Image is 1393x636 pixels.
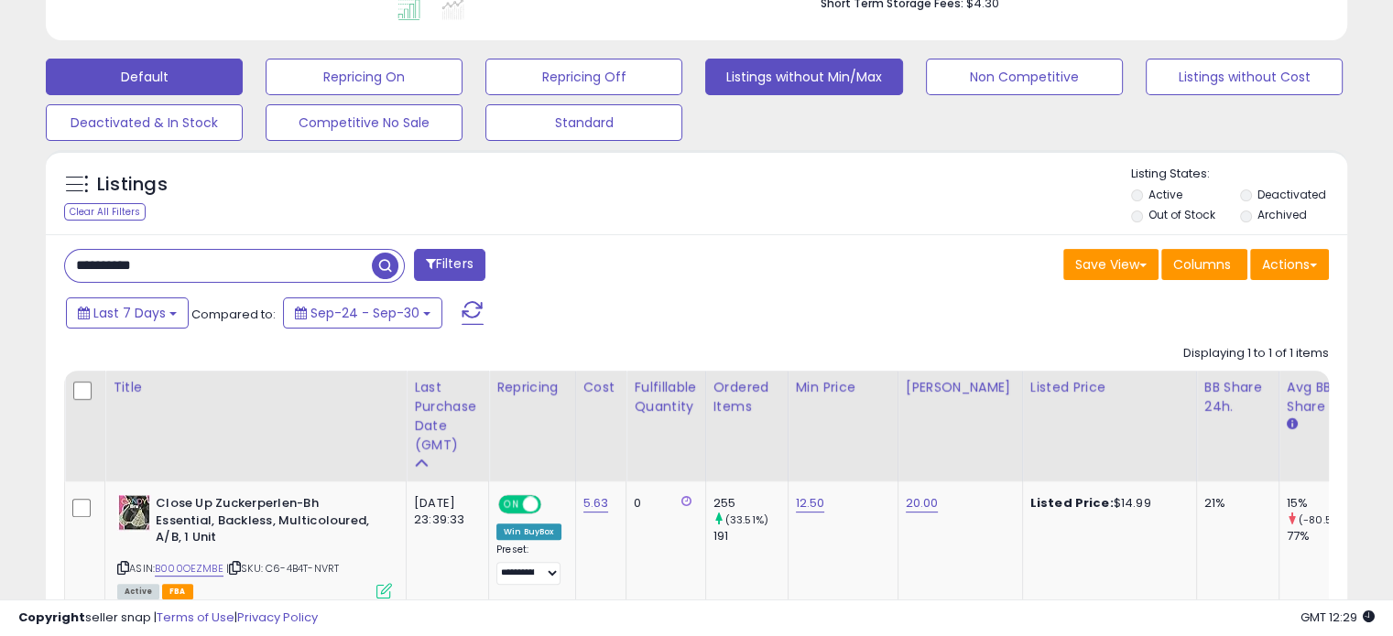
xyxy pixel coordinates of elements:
[1030,378,1189,397] div: Listed Price
[713,378,780,416] div: Ordered Items
[1287,528,1361,544] div: 77%
[117,495,392,597] div: ASIN:
[237,609,318,626] a: Privacy Policy
[906,494,939,512] a: 20.00
[496,378,568,397] div: Repricing
[634,495,691,512] div: 0
[713,528,788,544] div: 191
[725,512,768,527] small: (33.51%)
[1131,166,1347,183] p: Listing States:
[1030,495,1182,512] div: $14.99
[583,378,619,397] div: Cost
[796,494,825,512] a: 12.50
[926,59,1123,95] button: Non Competitive
[906,378,1015,397] div: [PERSON_NAME]
[1063,249,1159,280] button: Save View
[414,249,485,281] button: Filters
[46,104,243,141] button: Deactivated & In Stock
[705,59,902,95] button: Listings without Min/Max
[1287,495,1361,512] div: 15%
[155,561,223,577] a: B000OEZMBE
[500,497,523,512] span: ON
[113,378,398,397] div: Title
[1146,59,1343,95] button: Listings without Cost
[310,304,419,322] span: Sep-24 - Sep-30
[1204,495,1265,512] div: 21%
[1030,494,1114,512] b: Listed Price:
[157,609,234,626] a: Terms of Use
[283,297,442,329] button: Sep-24 - Sep-30
[1299,512,1351,527] small: (-80.52%)
[66,297,189,329] button: Last 7 Days
[64,203,146,221] div: Clear All Filters
[18,609,318,627] div: seller snap | |
[18,609,85,626] strong: Copyright
[539,497,568,512] span: OFF
[191,306,276,323] span: Compared to:
[1183,345,1329,362] div: Displaying 1 to 1 of 1 items
[583,494,609,512] a: 5.63
[414,495,474,528] div: [DATE] 23:39:33
[1287,378,1354,416] div: Avg BB Share
[1161,249,1247,280] button: Columns
[117,584,159,599] span: All listings currently available for purchase on Amazon
[634,378,697,416] div: Fulfillable Quantity
[1148,187,1182,202] label: Active
[414,378,481,455] div: Last Purchase Date (GMT)
[1300,609,1375,626] span: 2025-10-9 12:29 GMT
[117,495,151,532] img: 61l0sHFSoZL._SL40_.jpg
[1148,207,1215,222] label: Out of Stock
[266,59,463,95] button: Repricing On
[1257,187,1325,202] label: Deactivated
[485,59,682,95] button: Repricing Off
[1173,255,1231,274] span: Columns
[156,495,378,551] b: Close Up Zuckerperlen-Bh Essential, Backless, Multicoloured, A/B, 1 Unit
[162,584,193,599] span: FBA
[93,304,166,322] span: Last 7 Days
[226,561,339,576] span: | SKU: C6-4B4T-NVRT
[1257,207,1306,222] label: Archived
[1287,416,1298,433] small: Avg BB Share.
[46,59,243,95] button: Default
[796,378,890,397] div: Min Price
[713,495,788,512] div: 255
[485,104,682,141] button: Standard
[97,172,168,198] h5: Listings
[496,523,561,540] div: Win BuyBox
[496,544,561,585] div: Preset:
[1250,249,1329,280] button: Actions
[1204,378,1271,416] div: BB Share 24h.
[266,104,463,141] button: Competitive No Sale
